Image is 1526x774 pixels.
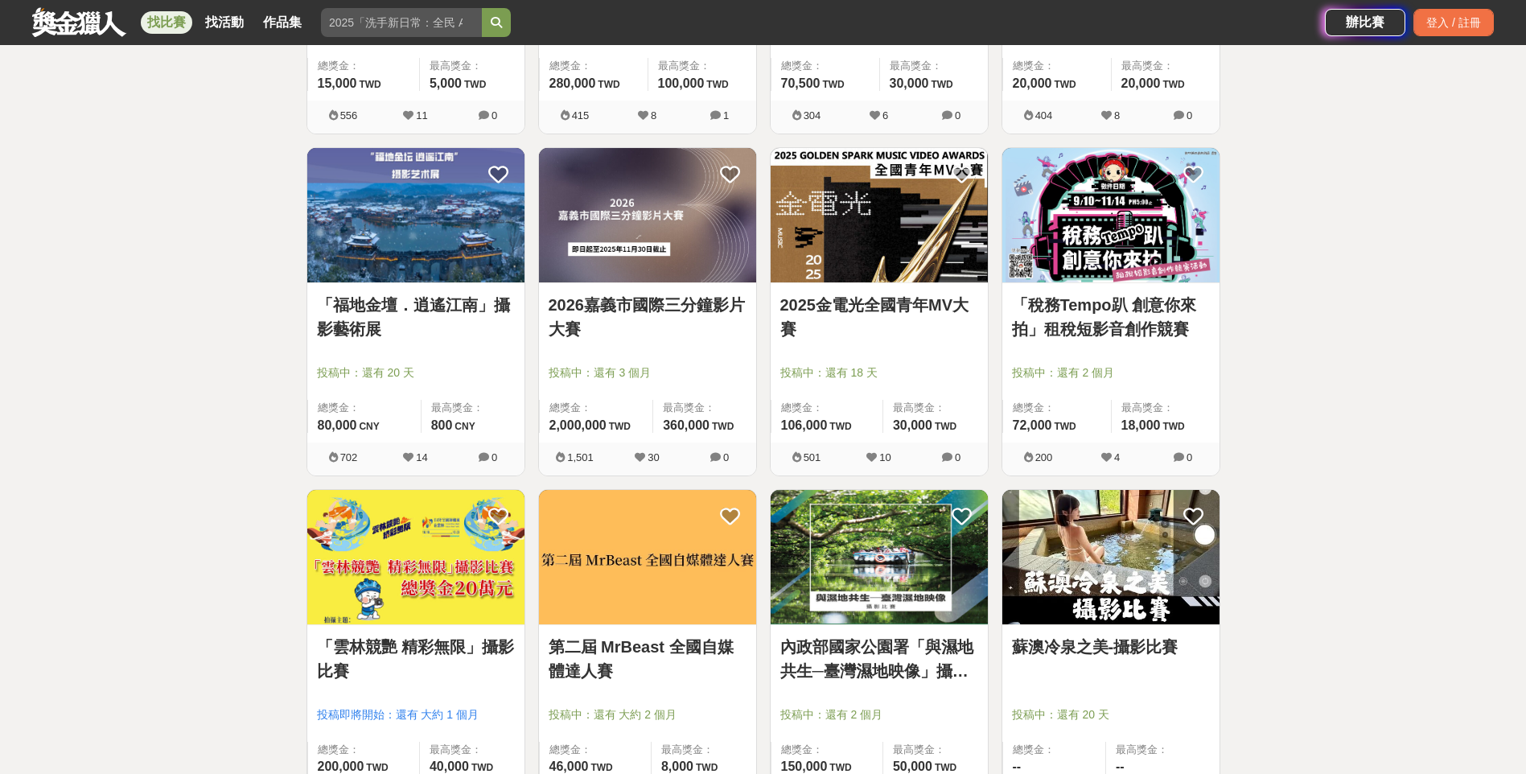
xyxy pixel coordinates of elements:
span: 18,000 [1121,418,1161,432]
a: Cover Image [771,148,988,283]
span: 投稿中：還有 18 天 [780,364,978,381]
span: TWD [590,762,612,773]
span: TWD [1162,79,1184,90]
span: 46,000 [549,760,589,773]
span: 最高獎金： [1121,58,1210,74]
span: 150,000 [781,760,828,773]
span: 總獎金： [781,400,873,416]
span: 最高獎金： [890,58,978,74]
span: 總獎金： [1013,400,1101,416]
span: 總獎金： [318,400,411,416]
span: 0 [1187,451,1192,463]
span: 0 [723,451,729,463]
span: 501 [804,451,821,463]
span: 556 [340,109,358,121]
span: TWD [931,79,952,90]
span: 0 [955,109,960,121]
span: 106,000 [781,418,828,432]
a: Cover Image [539,490,756,625]
span: 總獎金： [318,742,409,758]
span: 最高獎金： [661,742,747,758]
span: -- [1116,760,1125,773]
span: 360,000 [663,418,710,432]
a: 辦比賽 [1325,9,1405,36]
span: 總獎金： [1013,58,1101,74]
span: TWD [935,762,956,773]
span: 總獎金： [549,58,638,74]
span: 11 [416,109,427,121]
span: 4 [1114,451,1120,463]
span: TWD [471,762,493,773]
img: Cover Image [1002,148,1220,282]
span: 30,000 [893,418,932,432]
a: 2026嘉義市國際三分鐘影片大賽 [549,293,747,341]
input: 2025「洗手新日常：全民 ALL IN」洗手歌全台徵選 [321,8,482,37]
span: TWD [1054,421,1076,432]
span: 總獎金： [1013,742,1096,758]
img: Cover Image [307,490,524,624]
a: Cover Image [771,490,988,625]
span: TWD [829,762,851,773]
span: 最高獎金： [431,400,515,416]
span: TWD [822,79,844,90]
a: 作品集 [257,11,308,34]
span: 10 [879,451,891,463]
span: 1,501 [567,451,594,463]
span: 最高獎金： [893,400,978,416]
span: 80,000 [318,418,357,432]
span: 投稿中：還有 20 天 [1012,706,1210,723]
span: TWD [1162,421,1184,432]
span: 30 [648,451,659,463]
span: 30,000 [890,76,929,90]
span: CNY [359,421,379,432]
a: Cover Image [307,148,524,283]
span: TWD [609,421,631,432]
a: Cover Image [1002,148,1220,283]
a: 「稅務Tempo趴 創意你來拍」租稅短影音創作競賽 [1012,293,1210,341]
span: 20,000 [1121,76,1161,90]
span: 0 [955,451,960,463]
span: 20,000 [1013,76,1052,90]
span: 投稿中：還有 2 個月 [780,706,978,723]
span: 8 [1114,109,1120,121]
span: TWD [706,79,728,90]
span: 總獎金： [781,742,873,758]
span: 6 [882,109,888,121]
span: 200,000 [318,760,364,773]
span: 702 [340,451,358,463]
img: Cover Image [771,490,988,624]
span: 50,000 [893,760,932,773]
span: 72,000 [1013,418,1052,432]
a: 「雲林競艷 精彩無限」攝影比賽 [317,635,515,683]
span: 280,000 [549,76,596,90]
span: 投稿中：還有 3 個月 [549,364,747,381]
span: 304 [804,109,821,121]
span: TWD [464,79,486,90]
span: 投稿即將開始：還有 大約 1 個月 [317,706,515,723]
span: -- [1013,760,1022,773]
span: 2,000,000 [549,418,607,432]
img: Cover Image [307,148,524,282]
span: 5,000 [430,76,462,90]
div: 登入 / 註冊 [1413,9,1494,36]
span: TWD [935,421,956,432]
span: 404 [1035,109,1053,121]
a: 內政部國家公園署「與濕地共生─臺灣濕地映像」攝影比賽 [780,635,978,683]
span: 415 [572,109,590,121]
span: 最高獎金： [1121,400,1210,416]
span: 1 [723,109,729,121]
span: 8 [651,109,656,121]
span: TWD [712,421,734,432]
a: 「福地金壇．逍遙江南」攝影藝術展 [317,293,515,341]
span: 800 [431,418,453,432]
img: Cover Image [771,148,988,282]
span: TWD [829,421,851,432]
a: 蘇澳冷泉之美-攝影比賽 [1012,635,1210,659]
span: 總獎金： [318,58,409,74]
span: 最高獎金： [1116,742,1210,758]
span: 最高獎金： [663,400,746,416]
span: 15,000 [318,76,357,90]
a: 找活動 [199,11,250,34]
span: 14 [416,451,427,463]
